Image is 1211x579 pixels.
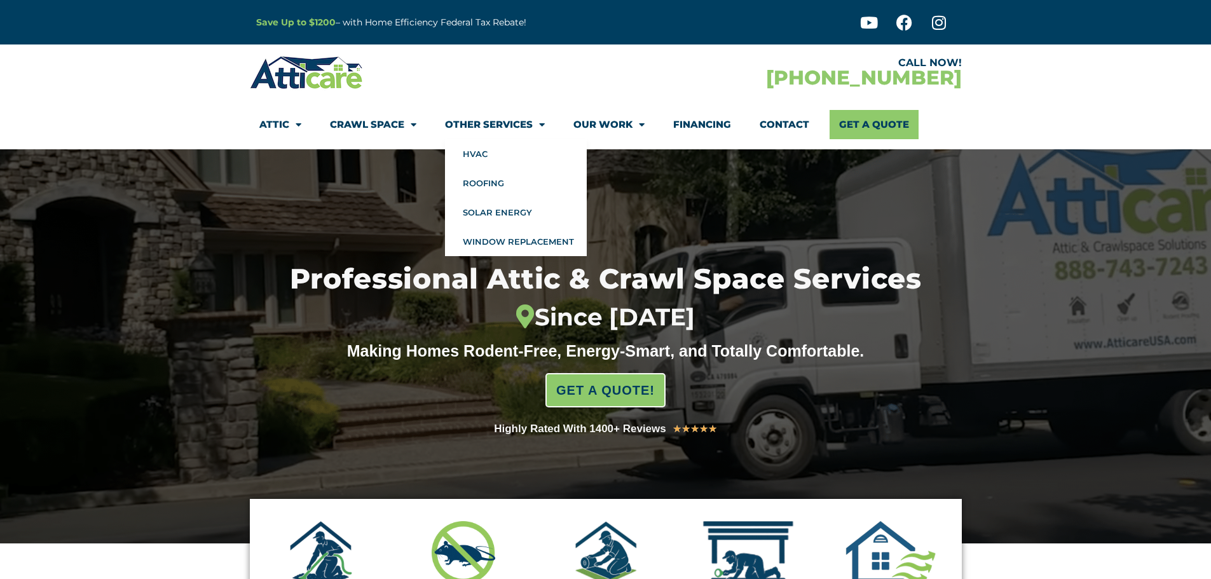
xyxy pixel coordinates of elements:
div: 5/5 [673,421,717,437]
div: Highly Rated With 1400+ Reviews [494,420,666,438]
a: Our Work [573,110,645,139]
a: Contact [760,110,809,139]
a: Roofing [445,168,587,198]
a: Financing [673,110,731,139]
i: ★ [708,421,717,437]
a: Attic [259,110,301,139]
ul: Other Services [445,139,587,256]
a: Get A Quote [830,110,919,139]
div: Making Homes Rodent-Free, Energy-Smart, and Totally Comfortable. [323,341,889,360]
i: ★ [673,421,681,437]
i: ★ [681,421,690,437]
h1: Professional Attic & Crawl Space Services [225,264,987,331]
i: ★ [699,421,708,437]
a: GET A QUOTE! [545,373,666,407]
a: Window Replacement [445,227,587,256]
a: Other Services [445,110,545,139]
div: Since [DATE] [225,303,987,332]
a: Solar Energy [445,198,587,227]
p: – with Home Efficiency Federal Tax Rebate! [256,15,668,30]
a: HVAC [445,139,587,168]
nav: Menu [259,110,952,139]
span: GET A QUOTE! [556,378,655,403]
i: ★ [690,421,699,437]
a: Crawl Space [330,110,416,139]
a: Save Up to $1200 [256,17,336,28]
div: CALL NOW! [606,58,962,68]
